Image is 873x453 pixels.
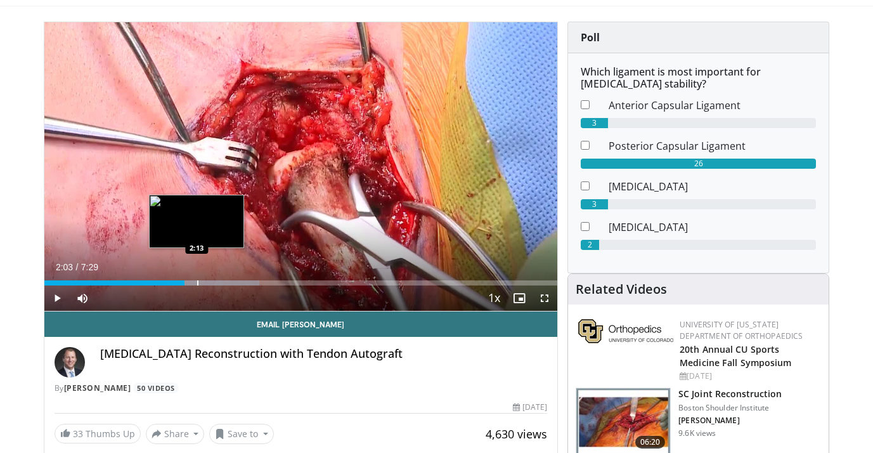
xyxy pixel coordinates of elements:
[70,286,95,311] button: Mute
[133,383,179,393] a: 50 Videos
[73,428,83,440] span: 33
[481,286,507,311] button: Playback Rate
[55,424,141,443] a: 33 Thumbs Up
[44,286,70,311] button: Play
[680,343,791,369] a: 20th Annual CU Sports Medicine Fall Symposium
[486,426,547,442] span: 4,630 views
[576,282,667,297] h4: Related Videos
[44,312,558,337] a: Email [PERSON_NAME]
[44,280,558,286] div: Progress Bar
[599,98,825,113] dd: Anterior Capsular Ligament
[581,30,600,44] strong: Poll
[81,262,98,272] span: 7:29
[507,286,532,311] button: Enable picture-in-picture mode
[44,22,558,312] video-js: Video Player
[56,262,73,272] span: 2:03
[76,262,79,272] span: /
[678,416,782,426] p: [PERSON_NAME]
[532,286,557,311] button: Fullscreen
[64,383,131,393] a: [PERSON_NAME]
[581,118,608,128] div: 3
[678,403,782,413] p: Boston Shoulder Institute
[581,159,816,169] div: 26
[513,402,547,413] div: [DATE]
[581,199,608,209] div: 3
[678,388,782,400] h3: SC Joint Reconstruction
[578,319,673,343] img: 355603a8-37da-49b6-856f-e00d7e9307d3.png.150x105_q85_autocrop_double_scale_upscale_version-0.2.png
[581,240,599,250] div: 2
[146,424,205,444] button: Share
[581,66,816,90] h6: Which ligament is most important for [MEDICAL_DATA] stability?
[149,195,244,248] img: image.jpeg
[680,319,803,341] a: University of [US_STATE] Department of Orthopaedics
[209,424,274,444] button: Save to
[599,220,825,235] dd: [MEDICAL_DATA]
[55,383,548,394] div: By
[55,347,85,377] img: Avatar
[635,436,666,449] span: 06:20
[680,371,818,382] div: [DATE]
[599,179,825,194] dd: [MEDICAL_DATA]
[599,138,825,154] dd: Posterior Capsular Ligament
[678,428,716,438] p: 9.6K views
[100,347,548,361] h4: [MEDICAL_DATA] Reconstruction with Tendon Autograft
